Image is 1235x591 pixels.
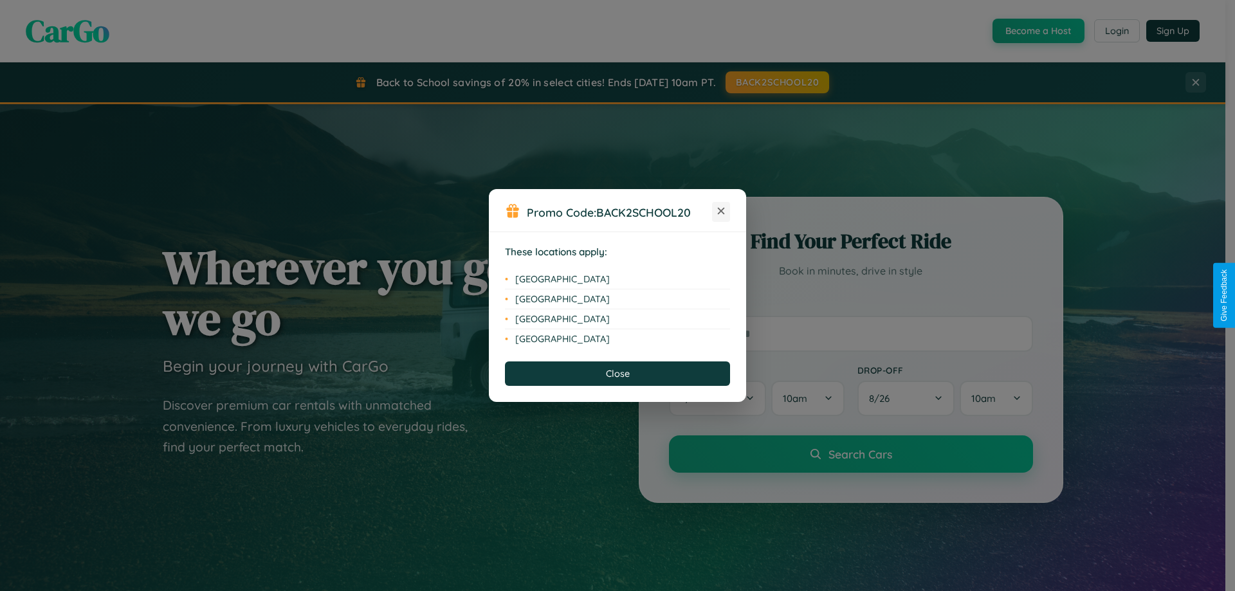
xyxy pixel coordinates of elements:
li: [GEOGRAPHIC_DATA] [505,309,730,329]
div: Give Feedback [1220,269,1229,322]
li: [GEOGRAPHIC_DATA] [505,269,730,289]
li: [GEOGRAPHIC_DATA] [505,289,730,309]
li: [GEOGRAPHIC_DATA] [505,329,730,349]
b: BACK2SCHOOL20 [596,205,691,219]
h3: Promo Code: [527,205,712,219]
button: Close [505,361,730,386]
strong: These locations apply: [505,246,607,258]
